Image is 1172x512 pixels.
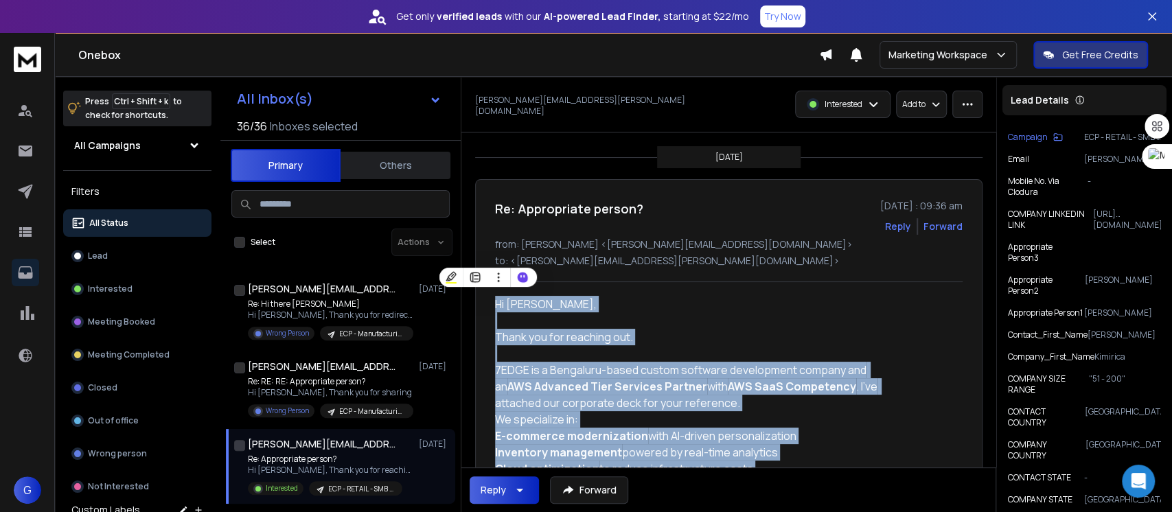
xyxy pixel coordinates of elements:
p: "51 - 200" [1089,373,1161,395]
p: Meeting Booked [88,316,155,327]
p: COMPANY STATE [1008,494,1072,505]
p: Hi [PERSON_NAME], Thank you for sharing [248,387,413,398]
p: Interested [825,99,862,110]
button: All Inbox(s) [226,85,452,113]
img: logo [14,47,41,72]
button: All Status [63,209,211,237]
strong: E-commerce modernization [495,428,648,443]
p: Hi [PERSON_NAME], Thank you for reaching [248,465,413,476]
p: [GEOGRAPHIC_DATA] [1085,406,1161,428]
p: Get only with our starting at $22/mo [396,10,749,23]
p: COMPANY LINKEDIN LINK [1008,209,1093,231]
p: [PERSON_NAME][EMAIL_ADDRESS][PERSON_NAME][DOMAIN_NAME] [1084,154,1161,165]
p: Email [1008,154,1029,165]
h1: [PERSON_NAME][EMAIL_ADDRESS][PERSON_NAME][DOMAIN_NAME] [248,282,399,296]
p: Out of office [88,415,139,426]
p: Interested [88,283,133,294]
h1: Onebox [78,47,819,63]
p: [DATE] [419,361,450,372]
p: Press to check for shortcuts. [85,95,182,122]
div: Open Intercom Messenger [1122,465,1155,498]
div: to reduce infrastructure costs [495,461,896,477]
p: Get Free Credits [1062,48,1138,62]
div: 7EDGE is a Bengaluru-based custom software development company and an with . I’ve attached our co... [495,345,896,411]
button: Out of office [63,407,211,434]
p: Lead [88,251,108,261]
p: [PERSON_NAME] [1084,307,1161,318]
span: Ctrl + Shift + k [112,93,170,109]
button: Meeting Booked [63,308,211,336]
p: Contact_First_Name [1008,329,1088,340]
div: Reply [481,483,506,497]
p: [DATE] [419,439,450,450]
p: CONTACT COUNTRY [1008,406,1085,428]
button: Reply [885,220,911,233]
p: CONTACT STATE [1008,472,1071,483]
button: Others [341,150,450,181]
p: Appropriate Person2 [1008,275,1085,296]
h1: [PERSON_NAME][EMAIL_ADDRESS][PERSON_NAME][DOMAIN_NAME] [248,437,399,451]
p: [URL][DOMAIN_NAME] [1093,209,1162,231]
div: We specialize in: [495,411,896,428]
h1: All Inbox(s) [237,92,313,106]
p: Lead Details [1011,93,1069,107]
strong: verified leads [437,10,502,23]
button: Forward [550,476,628,504]
p: ECP - Manufacturing - Enterprise | [PERSON_NAME] [339,406,405,417]
p: Wrong Person [266,328,309,338]
p: Company_First_Name [1008,351,1094,362]
div: Thank you for reaching out. [495,312,896,345]
label: Select [251,237,275,248]
h3: Filters [63,182,211,201]
button: Closed [63,374,211,402]
p: Wrong person [88,448,147,459]
button: G [14,476,41,504]
p: Closed [88,382,117,393]
p: Campaign [1008,132,1048,143]
p: ECP - RETAIL - SMB | [PERSON_NAME] [1084,132,1161,143]
p: to: <[PERSON_NAME][EMAIL_ADDRESS][PERSON_NAME][DOMAIN_NAME]> [495,254,963,268]
div: powered by real-time analytics [495,444,896,461]
p: Re: Appropriate person? [248,454,413,465]
p: Appropriate Person3 [1008,242,1085,264]
p: Kimirica [1094,351,1161,362]
button: Interested [63,275,211,303]
div: Hi [PERSON_NAME], [495,296,896,312]
strong: AWS Advanced Tier Services Partner [507,379,707,394]
button: Try Now [760,5,805,27]
button: Primary [231,149,341,182]
p: Wrong Person [266,406,309,416]
button: Get Free Credits [1033,41,1148,69]
strong: Inventory management [495,445,622,460]
button: All Campaigns [63,132,211,159]
p: Marketing Workspace [888,48,993,62]
p: [PERSON_NAME] [1088,329,1161,340]
strong: AI-powered Lead Finder, [544,10,660,23]
h3: Inboxes selected [270,118,358,135]
p: Meeting Completed [88,349,170,360]
p: All Status [89,218,128,229]
p: [DATE] [419,283,450,294]
strong: AWS SaaS Competency [728,379,856,394]
div: with AI-driven personalization [495,428,896,444]
p: from: [PERSON_NAME] <[PERSON_NAME][EMAIL_ADDRESS][DOMAIN_NAME]> [495,237,963,251]
p: COMPANY SIZE RANGE [1008,373,1089,395]
p: - [1088,176,1161,198]
p: [DATE] [715,152,743,163]
h1: Re: Appropriate person? [495,199,643,218]
button: Campaign [1008,132,1063,143]
button: Meeting Completed [63,341,211,369]
p: Try Now [764,10,801,23]
p: [GEOGRAPHIC_DATA] [1085,439,1161,461]
p: Not Interested [88,481,149,492]
p: [GEOGRAPHIC_DATA] [1084,494,1161,505]
h1: [PERSON_NAME][EMAIL_ADDRESS][PERSON_NAME][DOMAIN_NAME] [248,360,399,373]
p: Appropriate Person1 [1008,307,1083,318]
p: Re: RE: RE: Appropriate person? [248,376,413,387]
h1: All Campaigns [74,139,141,152]
div: Forward [923,220,963,233]
p: ECP - Manufacturing - Enterprise | [PERSON_NAME] [339,329,405,339]
p: ECP - RETAIL - SMB | [PERSON_NAME] [328,484,394,494]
